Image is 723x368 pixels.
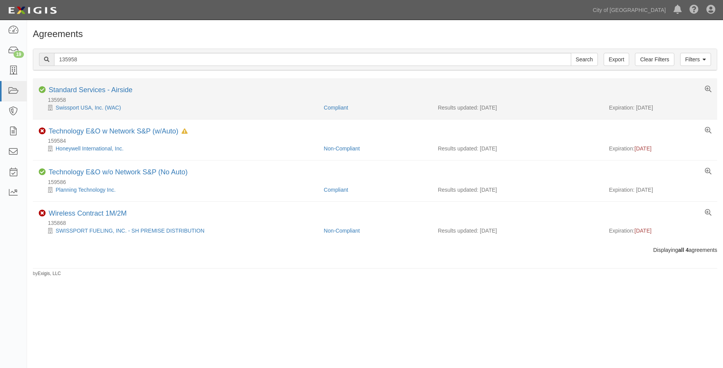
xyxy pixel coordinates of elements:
[56,105,121,111] a: Swissport USA, Inc. (WAC)
[609,145,711,152] div: Expiration:
[39,137,717,145] div: 159584
[49,86,132,95] div: Standard Services - Airside
[49,127,188,136] div: Technology E&O w Network S&P (w/Auto)
[324,105,348,111] a: Compliant
[6,3,59,17] img: logo-5460c22ac91f19d4615b14bd174203de0afe785f0fc80cf4dbbc73dc1793850b.png
[689,5,699,15] i: Help Center - Complianz
[39,178,717,186] div: 159586
[705,168,711,175] a: View results summary
[56,228,204,234] a: SWISSPORT FUELING, INC. - SH PREMISE DISTRIBUTION
[678,247,689,253] b: all 4
[438,145,597,152] div: Results updated: [DATE]
[39,145,318,152] div: Honeywell International, Inc.
[39,169,46,176] i: Compliant
[39,186,318,194] div: Planning Technology Inc.
[39,128,46,135] i: Non-Compliant
[182,129,188,134] i: In Default since 06/22/2025
[609,227,711,235] div: Expiration:
[39,86,46,93] i: Compliant
[27,246,723,254] div: Displaying agreements
[39,227,318,235] div: SWISSPORT FUELING, INC. - SH PREMISE DISTRIBUTION
[609,186,711,194] div: Expiration: [DATE]
[324,187,348,193] a: Compliant
[604,53,629,66] a: Export
[54,53,571,66] input: Search
[38,271,61,276] a: Exigis, LLC
[14,51,24,58] div: 19
[438,104,597,111] div: Results updated: [DATE]
[571,53,598,66] input: Search
[705,86,711,93] a: View results summary
[705,209,711,216] a: View results summary
[635,228,652,234] span: [DATE]
[39,210,46,217] i: Non-Compliant
[56,187,115,193] a: Planning Technology Inc.
[705,127,711,134] a: View results summary
[609,104,711,111] div: Expiration: [DATE]
[680,53,711,66] a: Filters
[56,145,124,152] a: Honeywell International, Inc.
[635,145,652,152] span: [DATE]
[49,209,127,217] a: Wireless Contract 1M/2M
[39,104,318,111] div: Swissport USA, Inc. (WAC)
[39,219,717,227] div: 135868
[49,209,127,218] div: Wireless Contract 1M/2M
[438,227,597,235] div: Results updated: [DATE]
[33,29,717,39] h1: Agreements
[324,145,360,152] a: Non-Compliant
[49,168,188,176] a: Technology E&O w/o Network S&P (No Auto)
[49,86,132,94] a: Standard Services - Airside
[33,270,61,277] small: by
[635,53,674,66] a: Clear Filters
[49,127,178,135] a: Technology E&O w Network S&P (w/Auto)
[438,186,597,194] div: Results updated: [DATE]
[324,228,360,234] a: Non-Compliant
[589,2,670,18] a: City of [GEOGRAPHIC_DATA]
[49,168,188,177] div: Technology E&O w/o Network S&P (No Auto)
[39,96,717,104] div: 135958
